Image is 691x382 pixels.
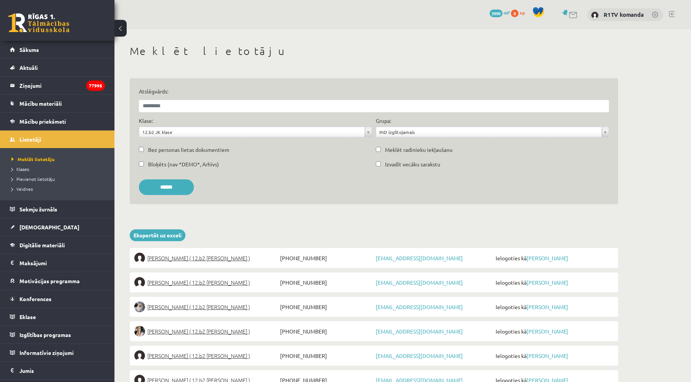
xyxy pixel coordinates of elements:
[10,344,105,361] a: Informatīvie ziņojumi
[376,255,463,261] a: [EMAIL_ADDRESS][DOMAIN_NAME]
[19,242,65,248] span: Digitālie materiāli
[19,224,79,230] span: [DEMOGRAPHIC_DATA]
[8,13,69,32] a: Rīgas 1. Tālmācības vidusskola
[511,10,528,16] a: 0 xp
[376,328,463,335] a: [EMAIL_ADDRESS][DOMAIN_NAME]
[278,350,374,361] span: [PHONE_NUMBER]
[19,313,36,320] span: Eklase
[19,100,62,107] span: Mācību materiāli
[142,127,362,137] span: 12.b2 JK klase
[278,301,374,312] span: [PHONE_NUMBER]
[139,127,372,137] a: 12.b2 JK klase
[494,253,614,263] span: Ielogoties kā
[527,279,568,286] a: [PERSON_NAME]
[11,156,107,163] a: Meklēt lietotāju
[130,229,185,241] a: Eksportēt uz exceli
[19,277,80,284] span: Motivācijas programma
[130,45,618,58] h1: Meklēt lietotāju
[19,254,105,272] legend: Maksājumi
[147,326,250,337] span: [PERSON_NAME] ( 12.b2 [PERSON_NAME] )
[10,218,105,236] a: [DEMOGRAPHIC_DATA]
[511,10,519,17] span: 0
[134,350,278,361] a: [PERSON_NAME] ( 12.b2 [PERSON_NAME] )
[19,136,41,143] span: Lietotāji
[11,176,107,182] a: Pievienot lietotāju
[19,367,34,374] span: Jumis
[10,362,105,379] a: Jumis
[147,350,250,361] span: [PERSON_NAME] ( 12.b2 [PERSON_NAME] )
[134,326,278,337] a: [PERSON_NAME] ( 12.b2 [PERSON_NAME] )
[385,146,453,154] label: Meklēt radinieku iekļaušanu
[134,326,145,337] img: Arta Kalniņa
[379,127,599,137] span: IND izglītojamais
[494,277,614,288] span: Ielogoties kā
[19,349,74,356] span: Informatīvie ziņojumi
[376,127,609,137] a: IND izglītojamais
[527,328,568,335] a: [PERSON_NAME]
[19,46,39,53] span: Sākums
[494,326,614,337] span: Ielogoties kā
[527,255,568,261] a: [PERSON_NAME]
[494,301,614,312] span: Ielogoties kā
[134,253,278,263] a: [PERSON_NAME] ( 12.b2 [PERSON_NAME] )
[376,352,463,359] a: [EMAIL_ADDRESS][DOMAIN_NAME]
[134,301,278,312] a: [PERSON_NAME] ( 12.b2 [PERSON_NAME] )
[11,185,107,192] a: Veidnes
[134,350,145,361] img: Kristers Kalniņš
[376,279,463,286] a: [EMAIL_ADDRESS][DOMAIN_NAME]
[278,277,374,288] span: [PHONE_NUMBER]
[494,350,614,361] span: Ielogoties kā
[385,160,440,168] label: Izvadīt vecāku sarakstu
[139,87,609,95] label: Atslēgvārds:
[490,10,503,17] span: 3990
[147,301,250,312] span: [PERSON_NAME] ( 12.b2 [PERSON_NAME] )
[591,11,599,19] img: R1TV komanda
[10,326,105,343] a: Izglītības programas
[86,81,105,91] i: 77995
[10,131,105,148] a: Lietotāji
[134,301,145,312] img: Emīlija Kajaka
[520,10,525,16] span: xp
[10,41,105,58] a: Sākums
[10,95,105,112] a: Mācību materiāli
[11,176,55,182] span: Pievienot lietotāju
[490,10,510,16] a: 3990 mP
[19,77,105,94] legend: Ziņojumi
[278,253,374,263] span: [PHONE_NUMBER]
[278,326,374,337] span: [PHONE_NUMBER]
[19,206,57,213] span: Sekmju žurnāls
[19,331,71,338] span: Izglītības programas
[10,290,105,308] a: Konferences
[19,118,66,125] span: Mācību priekšmeti
[10,200,105,218] a: Sekmju žurnāls
[134,253,145,263] img: Ilana Kadik
[147,277,250,288] span: [PERSON_NAME] ( 12.b2 [PERSON_NAME] )
[10,236,105,254] a: Digitālie materiāli
[10,308,105,326] a: Eklase
[10,254,105,272] a: Maksājumi
[376,303,463,310] a: [EMAIL_ADDRESS][DOMAIN_NAME]
[134,277,278,288] a: [PERSON_NAME] ( 12.b2 [PERSON_NAME] )
[147,253,250,263] span: [PERSON_NAME] ( 12.b2 [PERSON_NAME] )
[11,166,29,172] span: Klases
[11,166,107,172] a: Klases
[10,77,105,94] a: Ziņojumi77995
[148,146,229,154] label: Bez personas lietas dokumentiem
[604,11,644,18] a: R1TV komanda
[139,117,153,125] label: Klase:
[134,277,145,288] img: Daniela Kainaize
[11,156,55,162] span: Meklēt lietotāju
[19,64,38,71] span: Aktuāli
[10,272,105,290] a: Motivācijas programma
[148,160,219,168] label: Bloķēts (nav *DEMO*, Arhīvs)
[504,10,510,16] span: mP
[10,59,105,76] a: Aktuāli
[527,352,568,359] a: [PERSON_NAME]
[10,113,105,130] a: Mācību priekšmeti
[19,295,52,302] span: Konferences
[527,303,568,310] a: [PERSON_NAME]
[376,117,391,125] label: Grupa:
[11,186,33,192] span: Veidnes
